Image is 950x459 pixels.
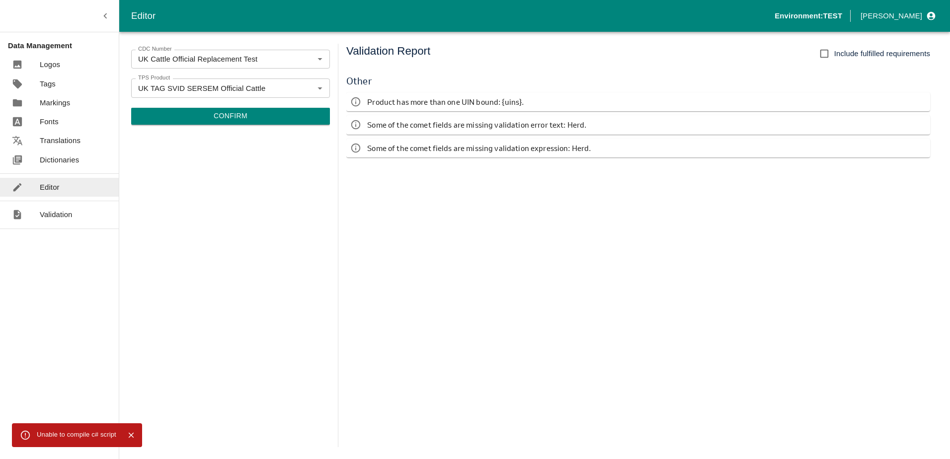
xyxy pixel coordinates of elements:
label: CDC Number [138,45,172,53]
button: Close [124,428,139,443]
p: Editor [40,182,60,193]
p: Tags [40,78,56,89]
div: Unable to compile c# script [37,426,116,444]
p: Some of the comet fields are missing validation error text: Herd. [367,119,586,130]
p: Environment: TEST [775,10,842,21]
p: Logos [40,59,60,70]
p: Translations [40,135,80,146]
p: Markings [40,97,70,108]
button: profile [857,7,938,24]
p: Data Management [8,40,119,51]
p: Fonts [40,116,59,127]
p: Product has more than one UIN bound: {uins}. [367,96,524,107]
span: Include fulfilled requirements [834,48,930,59]
p: Validation [40,209,73,220]
h6: Other [346,74,930,88]
div: Editor [131,8,775,23]
button: Open [314,81,326,94]
p: [PERSON_NAME] [861,10,922,21]
label: TPS Product [138,74,170,82]
button: Confirm [131,108,330,125]
p: Dictionaries [40,154,79,165]
p: Some of the comet fields are missing validation expression: Herd. [367,143,591,153]
h5: Validation Report [346,44,430,64]
button: Open [314,53,326,66]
